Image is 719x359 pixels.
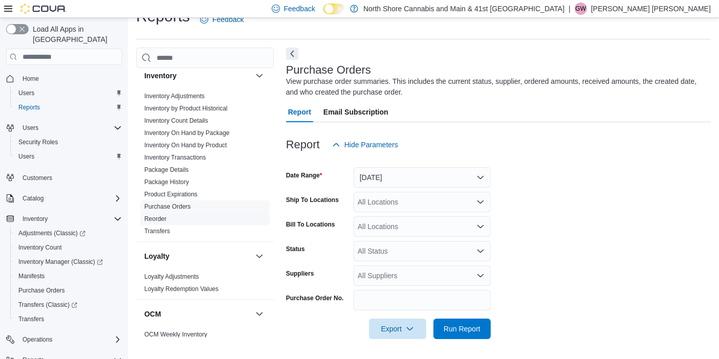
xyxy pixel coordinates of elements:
span: Inventory Manager (Classic) [18,258,103,266]
span: Users [18,89,34,97]
span: Run Report [444,324,481,334]
button: Security Roles [10,135,126,149]
button: Reports [10,100,126,115]
a: Manifests [14,270,49,282]
button: Manifests [10,269,126,283]
button: Open list of options [476,272,485,280]
a: Inventory by Product Historical [144,105,228,112]
a: Adjustments (Classic) [14,227,90,239]
span: Inventory Count [18,243,62,252]
button: Export [369,319,426,339]
a: Inventory Manager (Classic) [14,256,107,268]
button: Operations [18,333,57,346]
a: Inventory Count [14,241,66,254]
span: Manifests [14,270,122,282]
input: Dark Mode [323,4,345,14]
a: Users [14,150,38,163]
span: Email Subscription [323,102,388,122]
span: Users [14,87,122,99]
button: Users [10,86,126,100]
span: Transfers [144,227,170,235]
h3: Inventory [144,71,177,81]
button: Inventory [253,70,266,82]
span: Customers [23,174,52,182]
a: Reports [14,101,44,114]
button: Purchase Orders [10,283,126,298]
span: Inventory [18,213,122,225]
span: Adjustments (Classic) [18,229,85,237]
a: Inventory Manager (Classic) [10,255,126,269]
span: Purchase Orders [18,286,65,295]
img: Cova [20,4,67,14]
label: Suppliers [286,270,314,278]
span: Security Roles [18,138,58,146]
span: Operations [23,335,53,344]
span: Users [14,150,122,163]
button: Users [2,121,126,135]
span: Hide Parameters [344,140,398,150]
h3: Loyalty [144,251,169,261]
span: Catalog [18,192,122,205]
a: Reorder [144,215,166,222]
span: Inventory Transactions [144,153,206,162]
span: Load All Apps in [GEOGRAPHIC_DATA] [29,24,122,44]
div: Griffin Wright [575,3,587,15]
span: Product Expirations [144,190,198,198]
p: | [569,3,571,15]
span: Export [375,319,420,339]
button: OCM [144,309,251,319]
span: Manifests [18,272,45,280]
button: Customers [2,170,126,185]
a: Loyalty Redemption Values [144,285,219,293]
span: Inventory On Hand by Product [144,141,227,149]
a: Purchase Orders [144,203,191,210]
a: Inventory Count Details [144,117,208,124]
span: Package History [144,178,189,186]
button: Hide Parameters [328,134,402,155]
a: Transfers [144,228,170,235]
a: Adjustments (Classic) [10,226,126,240]
a: Inventory Transactions [144,154,206,161]
button: [DATE] [354,167,491,188]
span: Home [18,72,122,85]
span: Loyalty Redemption Values [144,285,219,293]
h3: Report [286,139,320,151]
a: Inventory Adjustments [144,93,205,100]
button: Open list of options [476,222,485,231]
button: Open list of options [476,198,485,206]
button: Open list of options [476,247,485,255]
span: Transfers (Classic) [14,299,122,311]
label: Purchase Order No. [286,294,344,302]
span: Inventory Count [14,241,122,254]
span: Feedback [212,14,244,25]
h3: OCM [144,309,161,319]
span: Adjustments (Classic) [14,227,122,239]
span: Transfers [14,313,122,325]
span: Feedback [284,4,315,14]
a: Feedback [196,9,248,30]
span: Inventory Count Details [144,117,208,125]
a: Inventory On Hand by Product [144,142,227,149]
span: Inventory [23,215,48,223]
span: Operations [18,333,122,346]
button: Operations [2,332,126,347]
span: Report [288,102,311,122]
button: Next [286,48,298,60]
a: Transfers [14,313,48,325]
button: Run Report [433,319,491,339]
a: Users [14,87,38,99]
button: Inventory [18,213,52,225]
button: Home [2,71,126,86]
a: Security Roles [14,136,62,148]
p: [PERSON_NAME] [PERSON_NAME] [591,3,711,15]
span: Customers [18,171,122,184]
button: Loyalty [144,251,251,261]
span: Home [23,75,39,83]
span: Users [18,122,122,134]
a: Transfers (Classic) [10,298,126,312]
button: Inventory [144,71,251,81]
span: Users [18,152,34,161]
a: OCM Weekly Inventory [144,331,207,338]
button: OCM [253,308,266,320]
button: Users [10,149,126,164]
